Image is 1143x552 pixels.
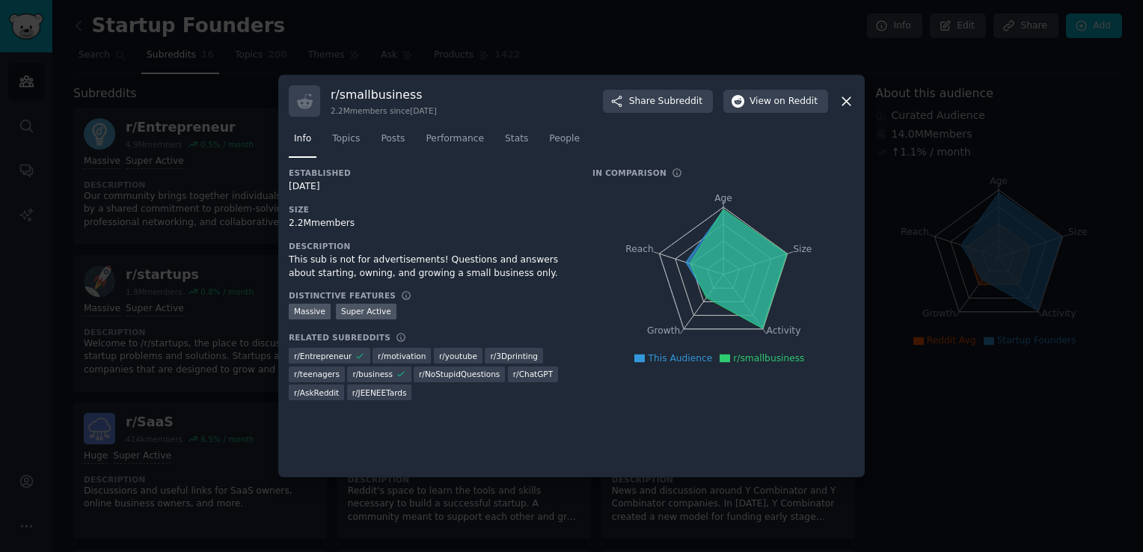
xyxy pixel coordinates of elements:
[381,132,405,146] span: Posts
[352,387,407,398] span: r/ JEENEETards
[289,217,571,230] div: 2.2M members
[592,168,667,178] h3: In Comparison
[289,304,331,319] div: Massive
[723,90,828,114] button: Viewon Reddit
[714,193,732,203] tspan: Age
[549,132,580,146] span: People
[352,369,393,379] span: r/ business
[294,369,340,379] span: r/ teenagers
[289,332,390,343] h3: Related Subreddits
[490,351,538,361] span: r/ 3Dprinting
[289,241,571,251] h3: Description
[793,244,812,254] tspan: Size
[336,304,396,319] div: Super Active
[289,254,571,280] div: This sub is not for advertisements! Questions and answers about starting, owning, and growing a s...
[733,353,804,364] span: r/smallbusiness
[378,351,426,361] span: r/ motivation
[327,127,365,158] a: Topics
[289,290,396,301] h3: Distinctive Features
[289,168,571,178] h3: Established
[294,132,311,146] span: Info
[774,95,818,108] span: on Reddit
[332,132,360,146] span: Topics
[658,95,702,108] span: Subreddit
[544,127,585,158] a: People
[513,369,553,379] span: r/ ChatGPT
[647,326,680,337] tspan: Growth
[500,127,533,158] a: Stats
[648,353,712,364] span: This Audience
[376,127,410,158] a: Posts
[625,244,654,254] tspan: Reach
[289,127,316,158] a: Info
[629,95,702,108] span: Share
[505,132,528,146] span: Stats
[294,351,352,361] span: r/ Entrepreneur
[331,87,437,102] h3: r/ smallbusiness
[420,127,489,158] a: Performance
[439,351,477,361] span: r/ youtube
[750,95,818,108] span: View
[603,90,713,114] button: ShareSubreddit
[289,180,571,194] div: [DATE]
[426,132,484,146] span: Performance
[294,387,339,398] span: r/ AskReddit
[289,204,571,215] h3: Size
[767,326,801,337] tspan: Activity
[331,105,437,116] div: 2.2M members since [DATE]
[419,369,500,379] span: r/ NoStupidQuestions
